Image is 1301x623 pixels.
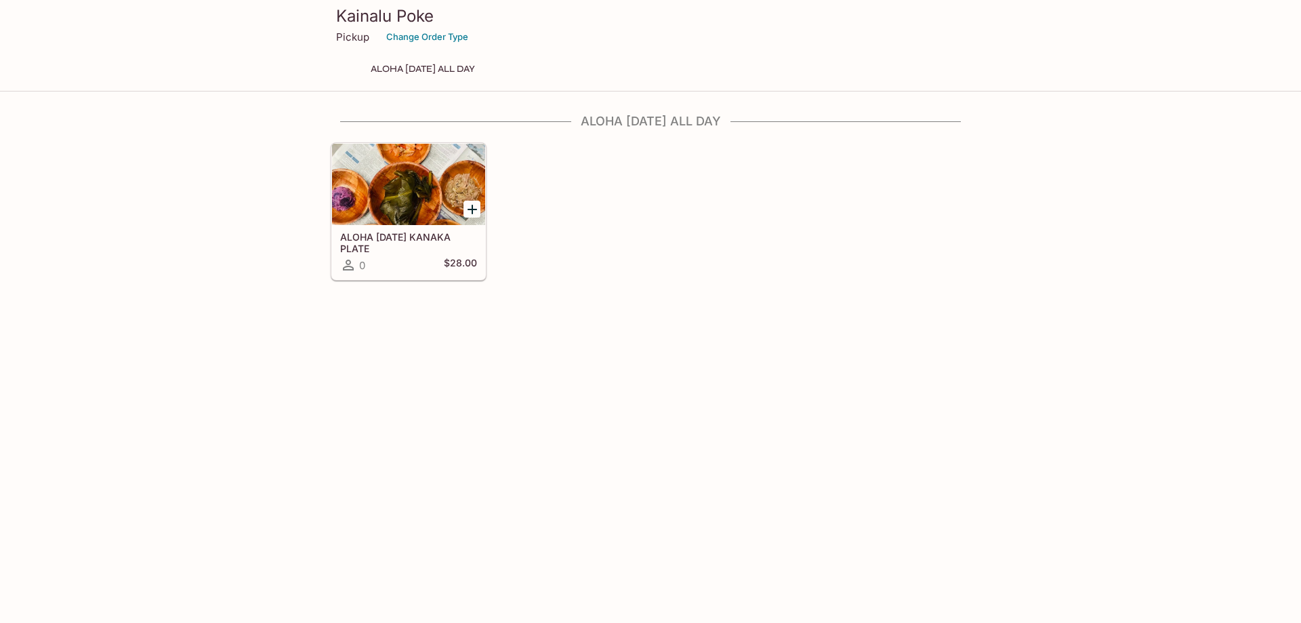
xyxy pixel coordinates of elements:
h3: Kainalu Poke [336,5,965,26]
button: Add ALOHA FRIDAY KANAKA PLATE [463,201,480,218]
a: ALOHA [DATE] KANAKA PLATE0$28.00 [331,143,486,280]
div: ALOHA FRIDAY KANAKA PLATE [332,144,485,225]
h5: ALOHA [DATE] KANAKA PLATE [340,231,477,254]
p: Pickup [336,31,369,43]
h4: ALOHA [DATE] ALL DAY [331,114,970,129]
button: Change Order Type [380,26,474,47]
span: 0 [359,259,365,272]
button: ALOHA [DATE] ALL DAY [363,60,482,79]
h5: $28.00 [444,257,477,273]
